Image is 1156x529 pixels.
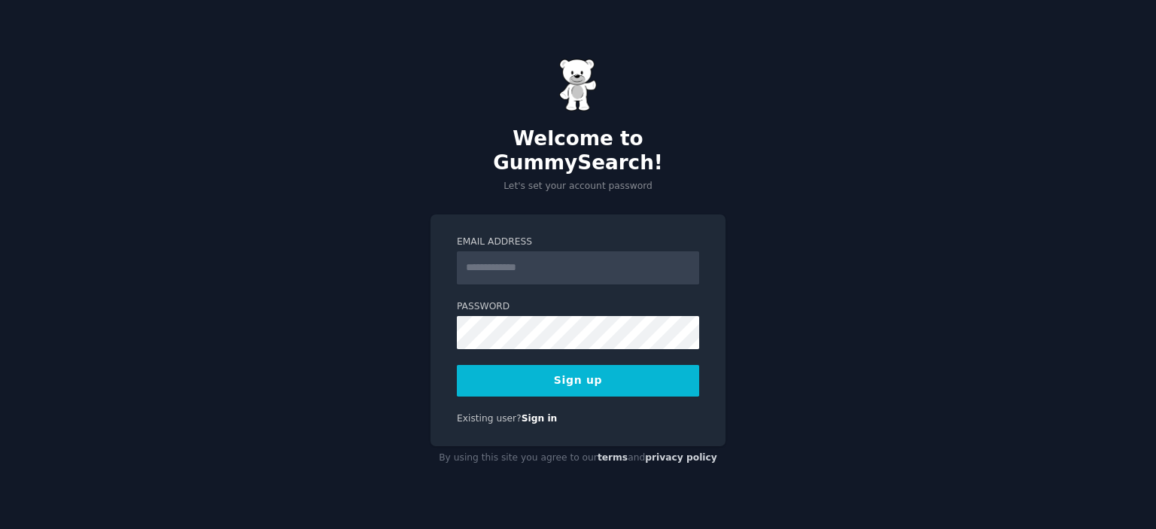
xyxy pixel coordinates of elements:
div: By using this site you agree to our and [430,446,726,470]
span: Existing user? [457,413,522,424]
label: Password [457,300,699,314]
a: privacy policy [645,452,717,463]
h2: Welcome to GummySearch! [430,127,726,175]
a: terms [598,452,628,463]
a: Sign in [522,413,558,424]
button: Sign up [457,365,699,397]
p: Let's set your account password [430,180,726,193]
img: Gummy Bear [559,59,597,111]
label: Email Address [457,236,699,249]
